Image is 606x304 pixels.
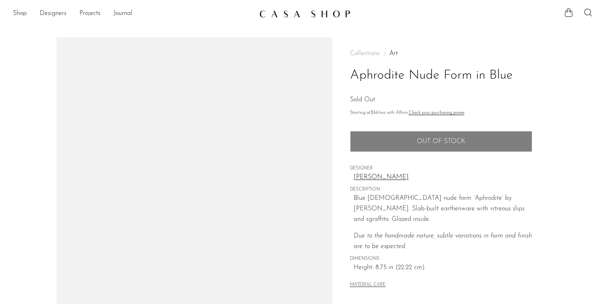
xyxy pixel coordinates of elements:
span: DIMENSIONS [350,255,532,263]
span: Collections [350,50,380,57]
button: MATERIAL CARE [350,282,386,288]
em: Due to the handmade nature, subtle variations in form and finish are to be expected. [354,233,532,250]
span: DESIGNER [350,165,532,172]
h1: Aphrodite Nude Form in Blue [350,65,532,86]
a: Check your purchasing power - Learn more about Affirm Financing (opens in modal) [409,111,465,115]
span: Sold Out [350,96,375,103]
a: Art [389,50,398,57]
nav: Desktop navigation [13,7,253,21]
span: DESCRIPTION [350,186,532,193]
button: Add to cart [350,131,532,152]
a: Journal [113,9,132,19]
a: Projects [79,9,100,19]
span: Out of stock [417,138,465,146]
span: $36 [371,111,378,115]
a: [PERSON_NAME] [354,172,532,183]
p: Starting at /mo with Affirm. [350,109,532,117]
a: Designers [40,9,66,19]
span: Height: 8.75 in (22.22 cm) [354,263,532,273]
p: Blue [DEMOGRAPHIC_DATA] nude form ‘Aphrodite’ by [PERSON_NAME]. Slab-built earthenware with vitre... [354,193,532,225]
nav: Breadcrumbs [350,50,532,57]
a: Shop [13,9,27,19]
ul: NEW HEADER MENU [13,7,253,21]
